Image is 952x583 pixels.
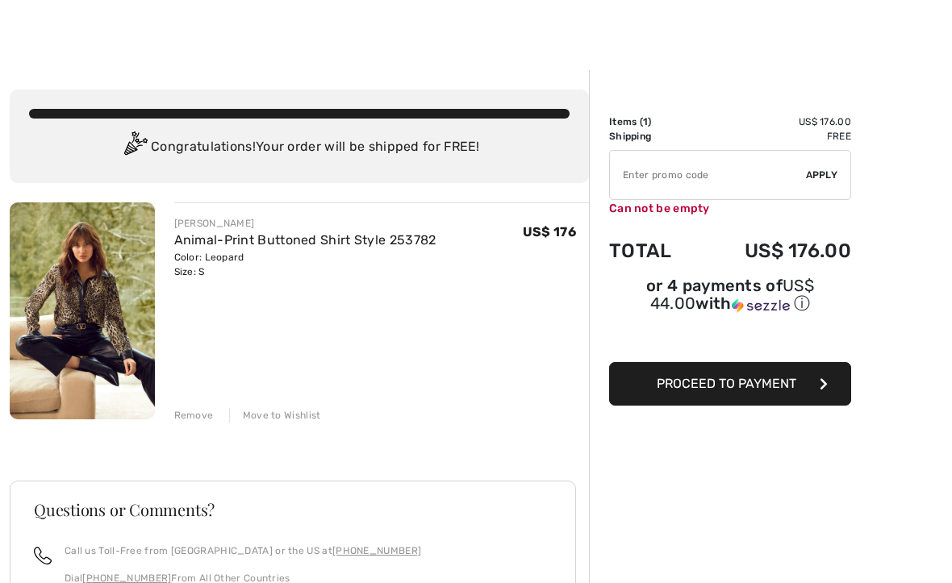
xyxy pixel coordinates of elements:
div: Congratulations! Your order will be shipped for FREE! [29,131,570,164]
td: Free [699,129,851,144]
td: US$ 176.00 [699,115,851,129]
td: Items ( ) [609,115,699,129]
h3: Questions or Comments? [34,502,552,518]
div: Color: Leopard Size: S [174,250,436,279]
div: Can not be empty [609,200,851,217]
img: Congratulation2.svg [119,131,151,164]
a: [PHONE_NUMBER] [332,545,421,556]
div: [PERSON_NAME] [174,216,436,231]
td: Total [609,223,699,278]
img: Animal-Print Buttoned Shirt Style 253782 [10,202,155,419]
div: Remove [174,408,214,423]
p: Call us Toll-Free from [GEOGRAPHIC_DATA] or the US at [65,543,421,558]
iframe: PayPal-paypal [609,320,851,356]
a: Animal-Print Buttoned Shirt Style 253782 [174,232,436,248]
td: US$ 176.00 [699,223,851,278]
td: Shipping [609,129,699,144]
span: Proceed to Payment [657,376,796,391]
span: Apply [806,168,838,182]
div: or 4 payments ofUS$ 44.00withSezzle Click to learn more about Sezzle [609,278,851,320]
img: call [34,547,52,564]
button: Proceed to Payment [609,362,851,406]
img: Sezzle [732,298,790,313]
span: US$ 44.00 [650,276,814,313]
div: or 4 payments of with [609,278,851,314]
input: Promo code [610,151,806,199]
span: US$ 176 [523,224,576,239]
span: 1 [643,116,648,127]
div: Move to Wishlist [229,408,321,423]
